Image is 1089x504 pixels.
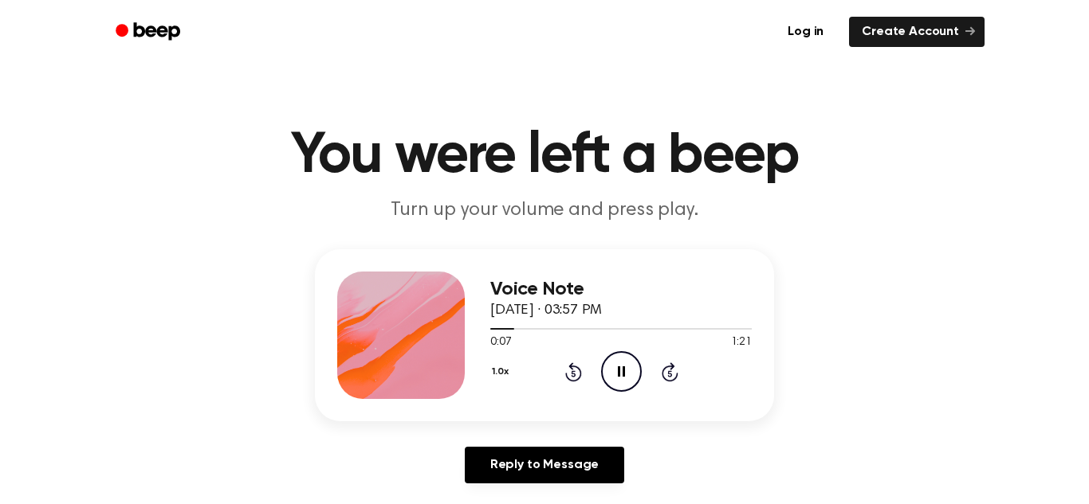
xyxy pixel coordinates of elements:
span: [DATE] · 03:57 PM [490,303,602,318]
a: Create Account [849,17,985,47]
button: 1.0x [490,358,514,385]
h3: Voice Note [490,279,752,300]
a: Reply to Message [465,447,624,483]
span: 1:21 [731,334,752,351]
p: Turn up your volume and press play. [238,197,851,224]
span: 0:07 [490,334,511,351]
a: Beep [104,17,195,48]
a: Log in [772,14,839,50]
h1: You were left a beep [136,127,953,185]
